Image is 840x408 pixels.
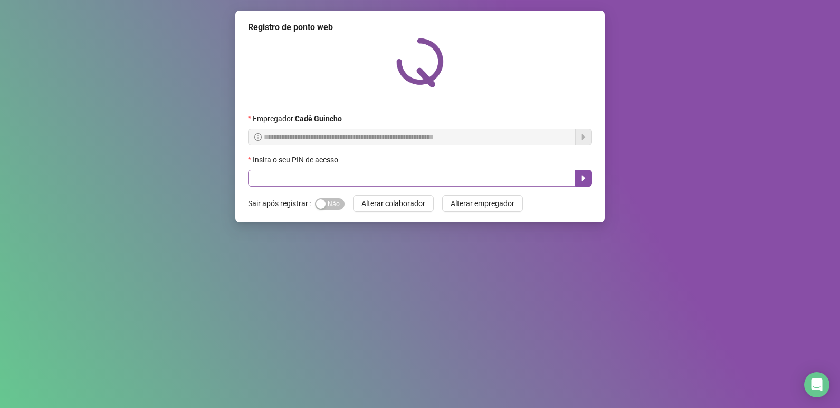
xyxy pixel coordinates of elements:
[295,114,342,123] strong: Cadê Guincho
[353,195,434,212] button: Alterar colaborador
[253,113,342,124] span: Empregador :
[248,195,315,212] label: Sair após registrar
[248,21,592,34] div: Registro de ponto web
[442,195,523,212] button: Alterar empregador
[254,133,262,141] span: info-circle
[579,174,588,182] span: caret-right
[804,372,829,397] div: Open Intercom Messenger
[248,154,345,166] label: Insira o seu PIN de acesso
[361,198,425,209] span: Alterar colaborador
[396,38,444,87] img: QRPoint
[451,198,514,209] span: Alterar empregador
